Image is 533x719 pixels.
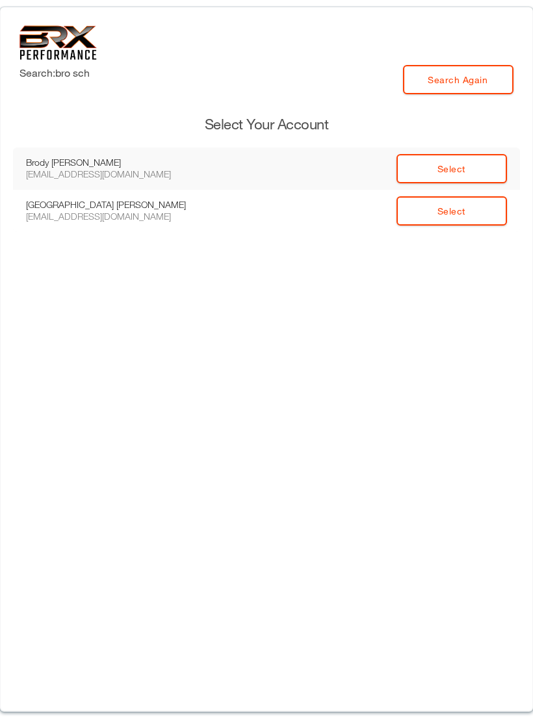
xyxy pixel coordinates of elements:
[26,211,201,222] div: [EMAIL_ADDRESS][DOMAIN_NAME]
[26,157,201,168] div: Brody [PERSON_NAME]
[19,25,97,60] img: 6f7da32581c89ca25d665dc3aae533e4f14fe3ef_original.svg
[26,199,201,211] div: [GEOGRAPHIC_DATA] [PERSON_NAME]
[403,65,513,94] a: Search Again
[13,114,520,135] h3: Select Your Account
[396,154,507,183] a: Select
[26,168,201,180] div: [EMAIL_ADDRESS][DOMAIN_NAME]
[396,196,507,226] a: Select
[19,65,90,81] label: Search: bro sch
